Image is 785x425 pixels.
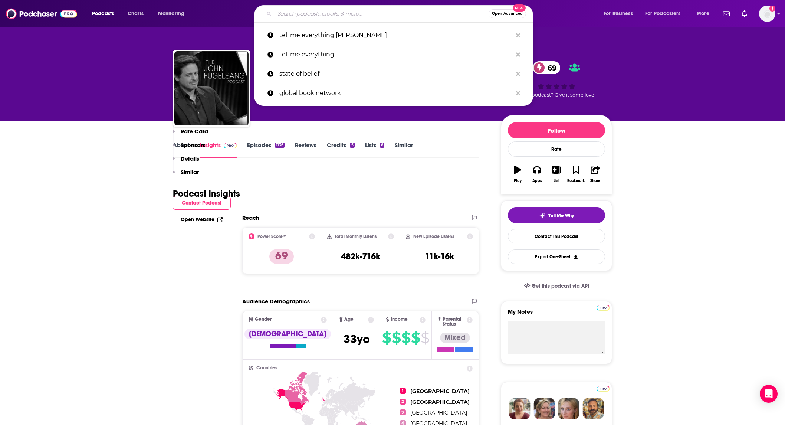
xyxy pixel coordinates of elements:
span: For Business [604,9,633,19]
span: Gender [255,317,272,322]
span: Good podcast? Give it some love! [518,92,595,98]
a: Charts [123,8,148,20]
div: [DEMOGRAPHIC_DATA] [244,329,331,339]
p: state of belief [279,64,512,84]
div: Play [514,179,522,183]
img: The John Fugelsang Podcast [174,51,249,125]
input: Search podcasts, credits, & more... [275,8,489,20]
a: 69 [533,61,560,74]
button: Share [586,161,605,187]
span: Countries [256,366,277,370]
span: 1 [400,388,406,394]
a: global book network [254,84,533,103]
span: $ [382,332,391,344]
button: open menu [87,8,124,20]
span: Charts [128,9,144,19]
span: 69 [540,61,560,74]
a: Show notifications dropdown [739,7,750,20]
div: Share [590,179,600,183]
span: $ [411,332,420,344]
div: 5 [350,143,354,148]
button: Open AdvancedNew [489,9,526,18]
img: tell me why sparkle [539,213,545,219]
div: Rate [508,141,605,157]
span: Income [391,317,408,322]
button: List [547,161,566,187]
span: 2 [400,399,406,405]
button: Details [173,155,199,169]
span: $ [421,332,429,344]
h2: New Episode Listens [413,234,454,239]
button: Bookmark [566,161,585,187]
p: global book network [279,84,512,103]
button: Sponsors [173,141,205,155]
div: List [554,179,559,183]
button: Follow [508,122,605,138]
a: tell me everything [254,45,533,64]
button: open menu [692,8,719,20]
span: Logged in as eerdmans [759,6,775,22]
img: Podchaser - Follow, Share and Rate Podcasts [6,7,77,21]
h2: Reach [242,214,259,221]
a: Similar [395,141,413,158]
h2: Total Monthly Listens [335,234,377,239]
span: Parental Status [443,317,465,327]
span: 3 [400,409,406,415]
button: Apps [527,161,546,187]
span: [GEOGRAPHIC_DATA] [410,409,467,416]
span: [GEOGRAPHIC_DATA] [410,399,470,405]
a: tell me everything [PERSON_NAME] [254,26,533,45]
a: Pro website [597,304,610,311]
button: Show profile menu [759,6,775,22]
img: User Profile [759,6,775,22]
button: Contact Podcast [173,196,231,210]
span: Monitoring [158,9,184,19]
a: Lists6 [365,141,384,158]
span: Get this podcast via API [532,283,589,289]
span: More [697,9,709,19]
div: Search podcasts, credits, & more... [261,5,540,22]
span: Age [344,317,354,322]
p: tell me everything john fugelsang [279,26,512,45]
h2: Audience Demographics [242,298,310,305]
a: Credits5 [327,141,354,158]
span: Tell Me Why [548,213,574,219]
a: Contact This Podcast [508,229,605,243]
a: state of belief [254,64,533,84]
div: Apps [532,179,542,183]
p: Similar [181,169,199,176]
label: My Notes [508,308,605,321]
p: tell me everything [279,45,512,64]
button: open menu [153,8,194,20]
span: Podcasts [92,9,114,19]
img: Podchaser Pro [597,386,610,392]
a: Show notifications dropdown [720,7,733,20]
button: Export One-Sheet [508,249,605,264]
h3: 482k-716k [341,251,380,262]
p: Details [181,155,199,162]
span: 33 yo [344,332,370,346]
img: Jon Profile [582,398,604,419]
span: New [513,4,526,12]
div: 69Good podcast? Give it some love! [501,56,612,102]
span: [GEOGRAPHIC_DATA] [410,388,470,395]
svg: Add a profile image [769,6,775,12]
button: Play [508,161,527,187]
a: Pro website [597,385,610,392]
a: Open Website [181,216,223,223]
span: Open Advanced [492,12,523,16]
div: 6 [380,143,384,148]
button: open menu [640,8,692,20]
a: Reviews [295,141,316,158]
div: Bookmark [567,179,585,183]
span: $ [392,332,401,344]
img: Jules Profile [558,398,579,419]
p: 69 [269,249,294,264]
span: For Podcasters [645,9,681,19]
button: Similar [173,169,199,182]
div: Mixed [440,333,470,343]
div: 1136 [275,143,285,148]
h2: Power Score™ [257,234,286,239]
